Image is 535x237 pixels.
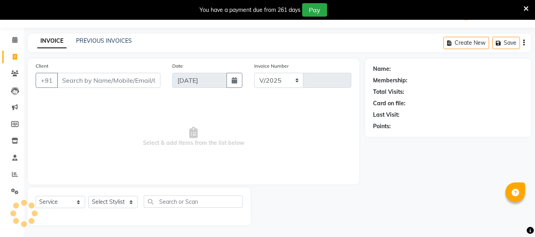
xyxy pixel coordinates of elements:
[36,97,351,176] span: Select & add items from the list below
[200,6,301,14] div: You have a payment due from 261 days
[492,37,520,49] button: Save
[76,37,132,44] a: PREVIOUS INVOICES
[373,76,407,85] div: Membership:
[373,99,406,108] div: Card on file:
[57,73,160,88] input: Search by Name/Mobile/Email/Code
[373,111,400,119] div: Last Visit:
[36,63,48,70] label: Client
[172,63,183,70] label: Date
[444,37,489,49] button: Create New
[302,3,327,17] button: Pay
[254,63,289,70] label: Invoice Number
[373,122,391,131] div: Points:
[36,73,58,88] button: +91
[373,88,404,96] div: Total Visits:
[37,34,67,48] a: INVOICE
[144,195,243,208] input: Search or Scan
[373,65,391,73] div: Name:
